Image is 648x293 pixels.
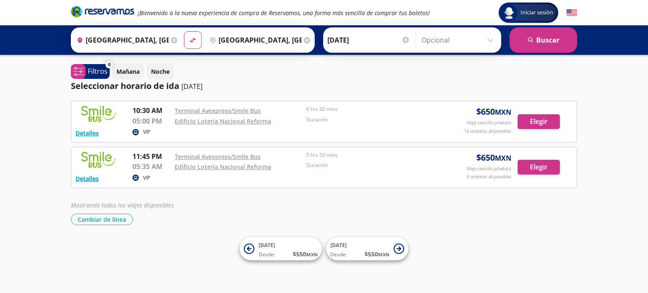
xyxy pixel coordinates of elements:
[330,242,347,249] span: [DATE]
[132,151,170,161] p: 11:45 PM
[240,237,322,261] button: [DATE]Desde:$550MXN
[327,30,410,51] input: Elegir Fecha
[259,251,275,258] span: Desde:
[71,201,174,209] em: Mostrando todos los viajes disponibles
[518,160,560,175] button: Elegir
[476,105,511,118] span: $ 650
[143,128,150,136] p: VIP
[88,66,108,76] p: Filtros
[175,163,271,171] a: Edificio Loteria Nacional Reforma
[71,64,110,79] button: 0Filtros
[151,67,170,76] p: Noche
[175,117,271,125] a: Edificio Loteria Nacional Reforma
[510,27,577,53] button: Buscar
[330,251,347,258] span: Desde:
[476,151,511,164] span: $ 650
[306,151,434,159] p: 5 hrs 50 mins
[71,5,134,18] i: Brand Logo
[421,30,497,51] input: Opcional
[293,250,318,258] span: $ 550
[495,108,511,117] small: MXN
[116,67,140,76] p: Mañana
[306,105,434,113] p: 6 hrs 30 mins
[138,9,430,17] em: ¡Bienvenido a la nueva experiencia de compra de Reservamos, una forma más sencilla de comprar tus...
[143,174,150,182] p: VIP
[206,30,302,51] input: Buscar Destino
[364,250,389,258] span: $ 550
[175,107,261,115] a: Terminal Avexpress/Smile Bus
[518,114,560,129] button: Elegir
[76,129,99,137] button: Detalles
[76,105,122,122] img: RESERVAMOS
[467,119,511,126] p: Viaje sencillo p/adulto
[467,173,511,180] p: 9 asientos disponibles
[517,8,556,17] span: Iniciar sesión
[132,161,170,172] p: 05:35 AM
[306,251,318,258] small: MXN
[181,81,202,91] p: [DATE]
[132,116,170,126] p: 05:00 PM
[146,63,174,80] button: Noche
[71,5,134,20] a: Brand Logo
[567,8,577,18] button: English
[76,151,122,168] img: RESERVAMOS
[76,174,99,183] button: Detalles
[132,105,170,116] p: 10:30 AM
[464,128,511,135] p: 16 asientos disponibles
[326,237,408,261] button: [DATE]Desde:$550MXN
[495,153,511,163] small: MXN
[112,63,144,80] button: Mañana
[175,153,261,161] a: Terminal Avexpress/Smile Bus
[73,30,169,51] input: Buscar Origen
[306,161,434,169] p: Duración
[71,214,133,225] button: Cambiar de línea
[306,116,434,124] p: Duración
[467,165,511,172] p: Viaje sencillo p/adulto
[378,251,389,258] small: MXN
[71,80,179,92] p: Seleccionar horario de ida
[108,61,111,68] span: 0
[259,242,275,249] span: [DATE]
